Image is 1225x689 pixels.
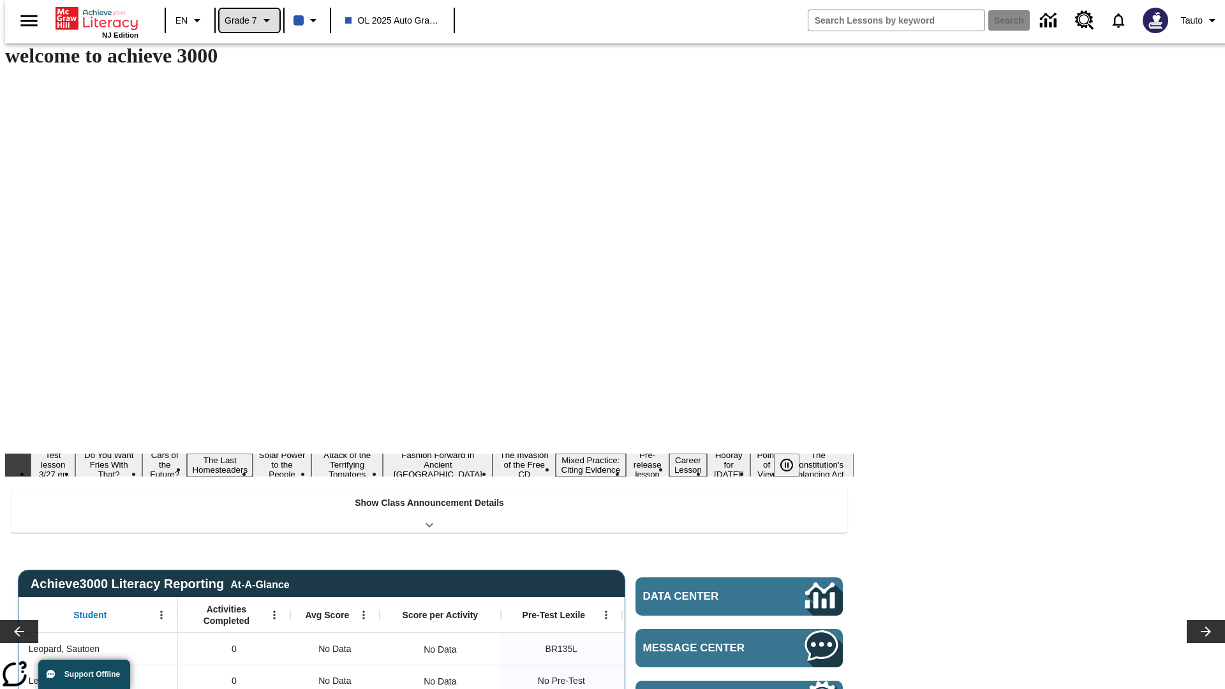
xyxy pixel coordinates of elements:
span: NJ Edition [102,31,138,39]
div: No Data, Leopard, Sautoen [417,637,463,662]
span: 0 [232,642,237,656]
span: Support Offline [64,670,120,679]
p: Show Class Announcement Details [355,496,504,510]
span: Data Center [643,590,762,603]
a: Message Center [635,629,843,667]
button: Slide 12 Hooray for Constitution Day! [707,448,751,481]
button: Slide 3 Cars of the Future? [142,448,187,481]
a: Notifications [1102,4,1135,37]
div: Show Class Announcement Details [11,489,847,533]
span: Student [73,609,107,621]
button: Slide 14 The Constitution's Balancing Act [783,448,854,481]
button: Slide 10 Pre-release lesson [626,448,669,481]
div: Home [56,4,138,39]
span: Achieve3000 Literacy Reporting [31,577,290,591]
span: EN [175,14,188,27]
img: Avatar [1143,8,1168,33]
span: Pre-Test Lexile [523,609,586,621]
body: Maximum 600 characters Press Escape to exit toolbar Press Alt + F10 to reach toolbar [5,10,186,22]
button: Open side menu [10,2,48,40]
a: Data Center [1032,3,1067,38]
button: Open Menu [152,605,171,625]
button: Profile/Settings [1176,9,1225,32]
button: Pause [774,454,799,477]
button: Open Menu [597,605,616,625]
div: At-A-Glance [230,577,289,591]
a: Home [56,6,138,31]
a: Resource Center, Will open in new tab [1067,3,1102,38]
input: search field [808,10,984,31]
span: Beginning reader 135 Lexile, Leopard, Sautoen [546,642,578,656]
span: No Data [312,636,357,662]
span: 0 [232,674,237,688]
span: Avg Score [305,609,349,621]
button: Slide 13 Point of View [750,448,782,481]
button: Slide 9 Mixed Practice: Citing Evidence [556,454,625,477]
span: No Pre-Test, Leopard, Sautoes [538,674,585,688]
div: Pause [774,454,812,477]
button: Slide 6 Attack of the Terrifying Tomatoes [311,448,383,481]
span: Tauto [1181,14,1203,27]
button: Language: EN, Select a language [170,9,211,32]
button: Slide 2 Do You Want Fries With That? [75,448,142,481]
button: Open Menu [265,605,284,625]
h1: welcome to achieve 3000 [5,44,854,68]
button: Open Menu [354,605,373,625]
span: Activities Completed [184,604,269,626]
span: Message Center [643,642,767,655]
a: Data Center [635,577,843,616]
button: Slide 7 Fashion Forward in Ancient Rome [383,448,493,481]
span: Score per Activity [403,609,479,621]
button: Slide 1 Test lesson 3/27 en [31,448,75,481]
button: Support Offline [38,660,130,689]
button: Class color is navy. Change class color [288,9,326,32]
button: Slide 4 The Last Homesteaders [187,454,253,477]
div: 0, Leopard, Sautoen [178,633,290,665]
button: Slide 11 Career Lesson [669,454,707,477]
button: Slide 5 Solar Power to the People [253,448,311,481]
button: Select a new avatar [1135,4,1176,37]
button: Grade: Grade 7, Select a grade [219,9,279,32]
span: Leopard, Sautoen [29,642,100,656]
button: Slide 8 The Invasion of the Free CD [493,448,556,481]
span: OL 2025 Auto Grade 7 [345,14,440,27]
div: No Data, Leopard, Sautoen [290,633,380,665]
span: Grade 7 [225,14,257,27]
button: Lesson carousel, Next [1187,620,1225,643]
